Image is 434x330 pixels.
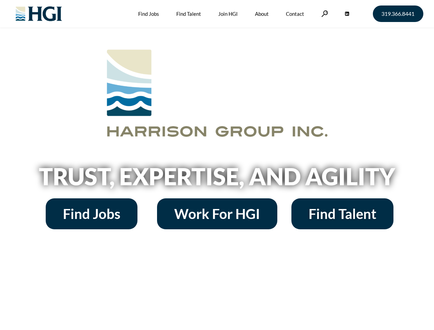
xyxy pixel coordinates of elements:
a: 319.366.8441 [373,5,423,22]
span: 319.366.8441 [381,11,414,16]
span: Find Jobs [63,207,120,221]
a: Work For HGI [157,198,277,229]
h2: Trust, Expertise, and Agility [21,165,413,188]
a: Find Jobs [46,198,137,229]
a: Search [321,10,328,17]
span: Work For HGI [174,207,260,221]
a: Find Talent [291,198,393,229]
span: Find Talent [309,207,376,221]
